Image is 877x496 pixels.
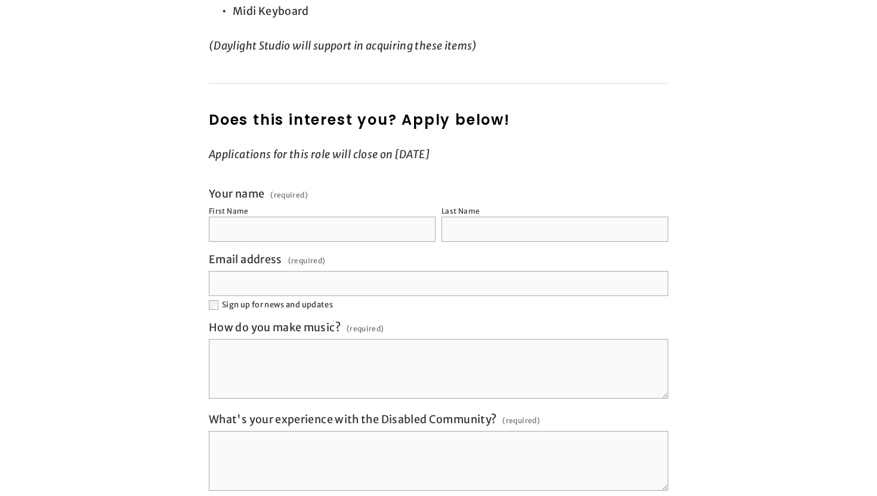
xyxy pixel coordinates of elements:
[441,207,480,215] div: Last Name
[347,321,384,337] span: (required)
[209,321,341,334] span: How do you make music?
[209,187,264,201] span: Your name
[209,39,477,53] em: (Daylight Studio will support in acquiring these items)
[209,207,249,215] div: First Name
[288,252,326,269] span: (required)
[222,300,333,310] span: Sign up for news and updates
[209,147,430,161] em: Applications for this role will close on [DATE]
[209,252,282,266] span: Email address
[209,412,496,426] span: What's your experience with the Disabled Community?
[209,300,218,310] input: Sign up for news and updates
[209,109,668,131] h2: Does this interest you? Apply below!
[502,412,540,429] span: (required)
[270,192,308,199] span: (required)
